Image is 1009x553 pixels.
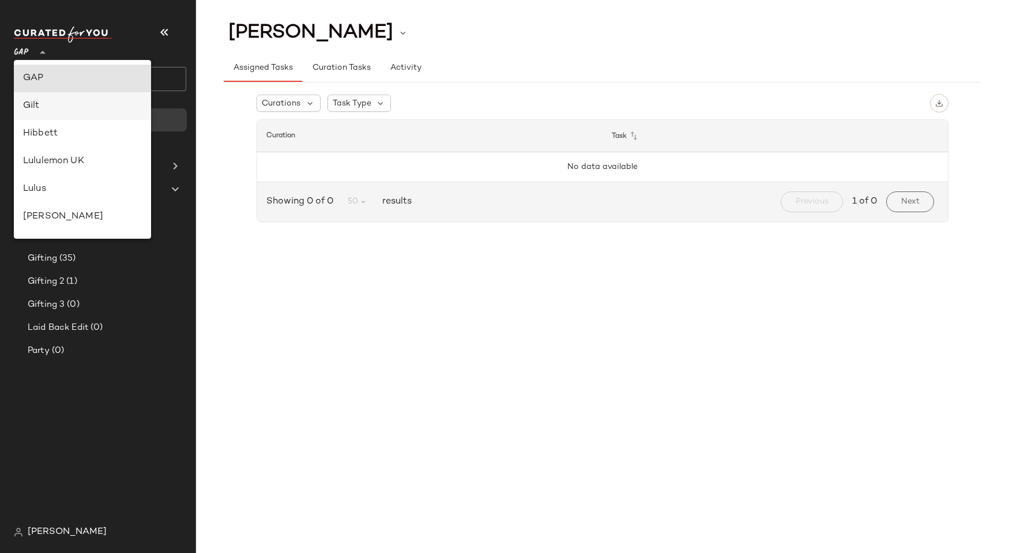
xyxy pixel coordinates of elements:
span: results [378,195,412,209]
span: Task Type [333,97,371,110]
span: Gifting 2 [28,275,64,288]
div: Hibbett [23,127,142,141]
span: Activity [390,63,421,73]
img: svg%3e [14,528,23,537]
span: Gifting [28,252,57,265]
span: (1) [64,275,77,288]
div: GAP [23,72,142,85]
span: Curations [262,97,300,110]
div: Lululemon UK [23,155,142,168]
span: [PERSON_NAME] [228,22,393,44]
img: cfy_white_logo.C9jOOHJF.svg [14,27,112,43]
span: [PERSON_NAME] [28,525,107,539]
span: GAP [14,39,29,60]
div: Gilt [23,99,142,113]
span: (0) [88,321,103,334]
span: Gifting 3 [28,298,65,311]
span: (0) [65,298,79,311]
span: Laid Back Edit [28,321,88,334]
div: [PERSON_NAME] [23,210,142,224]
th: Task [603,120,948,152]
span: (35) [57,252,76,265]
div: Nuuly [23,238,142,251]
th: Curation [257,120,603,152]
img: svg%3e [935,99,943,107]
div: Lulus [23,182,142,196]
span: Party [28,344,50,358]
span: (0) [50,344,64,358]
span: Curation Tasks [311,63,370,73]
span: Assigned Tasks [233,63,293,73]
span: Showing 0 of 0 [266,195,338,209]
td: No data available [257,152,948,182]
div: undefined-list [14,60,151,239]
button: Next [886,191,934,212]
span: 1 of 0 [852,195,877,209]
span: Next [901,197,920,206]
